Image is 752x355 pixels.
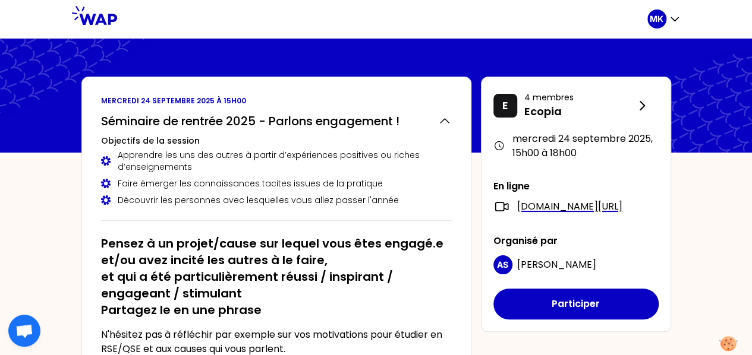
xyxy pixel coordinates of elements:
div: Découvrir les personnes avec lesquelles vous allez passer l'année [101,194,452,206]
button: Séminaire de rentrée 2025 - Parlons engagement ! [101,113,452,129]
p: AS [497,259,508,271]
div: Apprendre les uns des autres à partir d’expériences positives ou riches d’enseignements [101,149,452,173]
div: mercredi 24 septembre 2025 , 15h00 à 18h00 [493,132,659,160]
p: Organisé par [493,234,659,248]
h3: Objectifs de la session [101,135,452,147]
div: Faire émerger les connaissances tacites issues de la pratique [101,178,452,189]
h2: Séminaire de rentrée 2025 - Parlons engagement ! [101,113,399,129]
p: 4 membres [524,91,635,103]
p: MK [650,13,663,25]
h2: Pensez à un projet/cause sur lequel vous êtes engagé.e et/ou avez incité les autres à le faire, e... [101,235,452,318]
p: Ecopia [524,103,635,120]
p: En ligne [493,179,659,194]
span: [PERSON_NAME] [517,258,596,271]
div: Ouvrir le chat [8,315,40,347]
p: mercredi 24 septembre 2025 à 15h00 [101,96,452,106]
a: [DOMAIN_NAME][URL] [517,199,622,214]
button: Participer [493,289,659,319]
p: E [502,97,508,114]
button: MK [647,9,681,28]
